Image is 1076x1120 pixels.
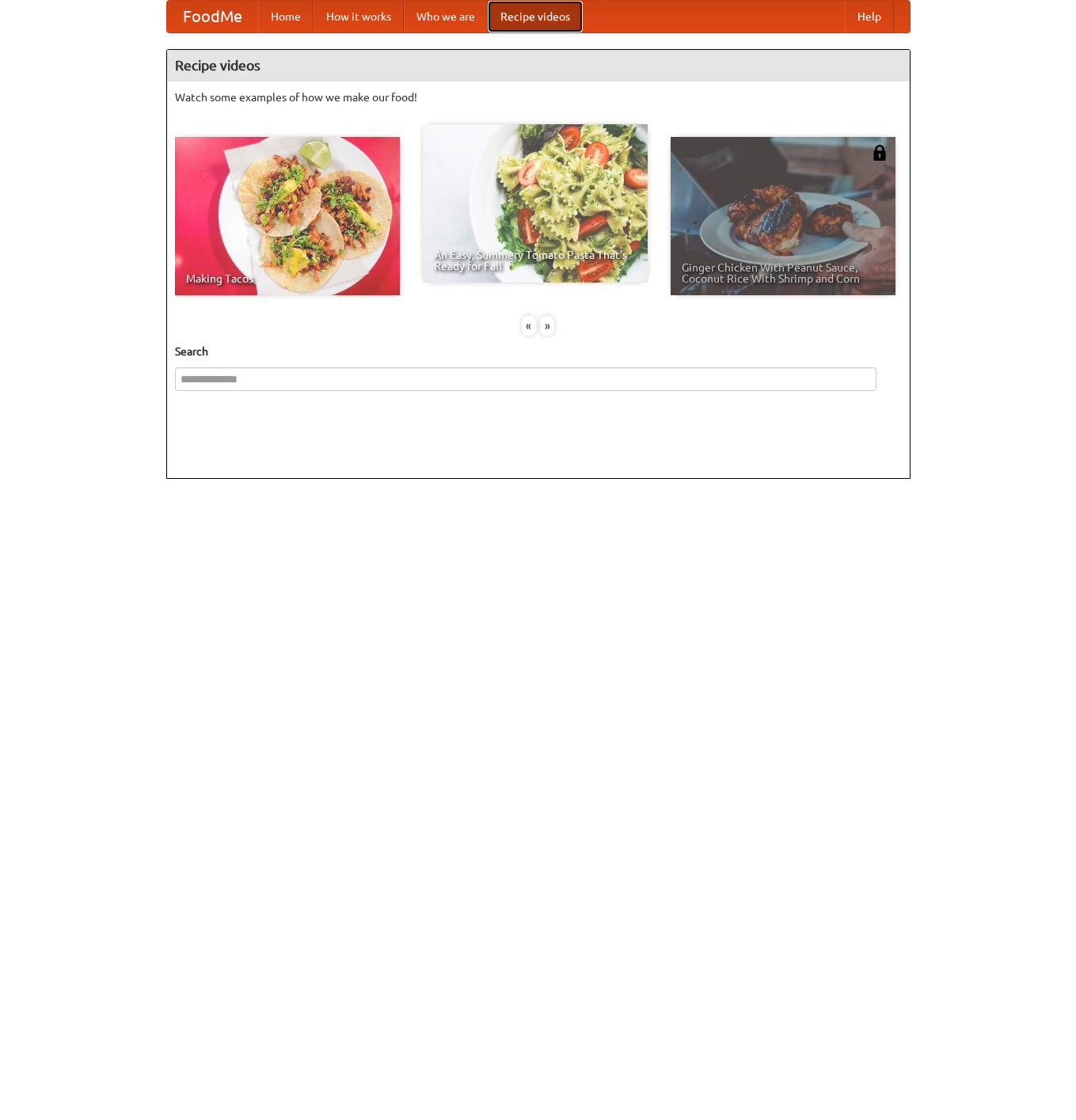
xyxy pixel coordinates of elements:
h4: Recipe videos [167,50,910,82]
a: Who we are [404,1,488,32]
a: Making Tacos [175,137,400,295]
a: FoodMe [167,1,258,32]
img: 483408.png [872,145,888,161]
div: « [522,316,536,336]
a: Recipe videos [488,1,583,32]
a: An Easy, Summery Tomato Pasta That's Ready for Fall [423,124,648,283]
a: Home [258,1,314,32]
div: » [540,316,554,336]
a: Help [845,1,894,32]
span: An Easy, Summery Tomato Pasta That's Ready for Fall [434,249,637,271]
p: Watch some examples of how we make our food! [175,89,902,105]
h5: Search [175,344,902,359]
span: Making Tacos [186,273,389,284]
a: How it works [314,1,404,32]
